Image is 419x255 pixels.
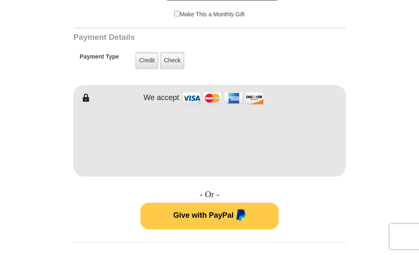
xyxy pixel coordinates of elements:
[140,203,279,229] button: Give with PayPal
[80,53,119,64] h5: Payment Type
[135,52,158,69] label: Credit
[174,11,180,16] input: Make This a Monthly Gift
[174,10,245,19] label: Make This a Monthly Gift
[144,93,179,103] h4: We accept
[234,209,246,223] img: paypal
[73,189,346,200] h4: - Or -
[181,89,265,107] img: credit cards accepted
[73,33,287,42] h3: Payment Details
[160,52,184,69] label: Check
[173,211,233,219] span: Give with PayPal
